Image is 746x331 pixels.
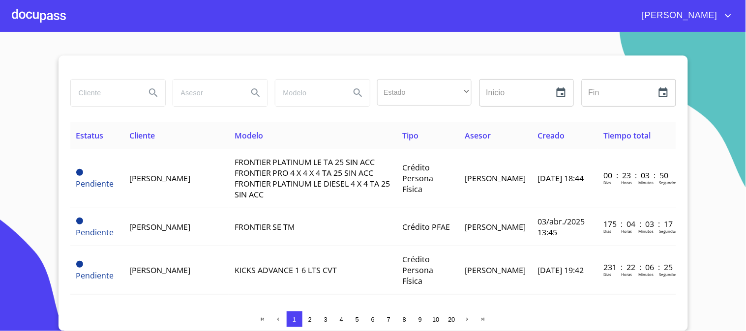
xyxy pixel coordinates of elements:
[465,221,526,232] span: [PERSON_NAME]
[403,316,406,323] span: 8
[173,80,240,106] input: search
[603,228,611,234] p: Dias
[356,316,359,323] span: 5
[603,272,611,277] p: Dias
[324,316,328,323] span: 3
[371,316,375,323] span: 6
[603,262,670,273] p: 231 : 22 : 06 : 25
[402,254,433,286] span: Crédito Persona Física
[638,228,654,234] p: Minutos
[76,218,83,224] span: Pendiente
[350,311,365,327] button: 5
[129,265,190,276] span: [PERSON_NAME]
[538,173,584,184] span: [DATE] 18:44
[71,80,138,106] input: search
[603,180,611,185] p: Dias
[76,178,114,189] span: Pendiente
[340,316,343,323] span: 4
[538,130,565,141] span: Creado
[638,180,654,185] p: Minutos
[365,311,381,327] button: 6
[334,311,350,327] button: 4
[302,311,318,327] button: 2
[621,180,632,185] p: Horas
[76,270,114,281] span: Pendiente
[465,265,526,276] span: [PERSON_NAME]
[397,311,413,327] button: 8
[346,81,370,105] button: Search
[402,162,433,194] span: Crédito Persona Física
[659,180,677,185] p: Segundos
[621,228,632,234] p: Horas
[76,261,83,268] span: Pendiente
[402,130,418,141] span: Tipo
[235,130,263,141] span: Modelo
[293,316,296,323] span: 1
[129,130,155,141] span: Cliente
[76,169,83,176] span: Pendiente
[448,316,455,323] span: 20
[129,221,190,232] span: [PERSON_NAME]
[638,272,654,277] p: Minutos
[287,311,302,327] button: 1
[308,316,312,323] span: 2
[235,265,337,276] span: KICKS ADVANCE 1 6 LTS CVT
[603,130,651,141] span: Tiempo total
[387,316,390,323] span: 7
[444,311,460,327] button: 20
[244,81,268,105] button: Search
[621,272,632,277] p: Horas
[465,130,491,141] span: Asesor
[432,316,439,323] span: 10
[129,173,190,184] span: [PERSON_NAME]
[659,228,677,234] p: Segundos
[235,157,390,200] span: FRONTIER PLATINUM LE TA 25 SIN ACC FRONTIER PRO 4 X 4 X 4 TA 25 SIN ACC FRONTIER PLATINUM LE DIES...
[413,311,428,327] button: 9
[603,219,670,229] p: 175 : 04 : 03 : 17
[142,81,165,105] button: Search
[402,221,450,232] span: Crédito PFAE
[538,265,584,276] span: [DATE] 19:42
[76,130,104,141] span: Estatus
[275,80,342,106] input: search
[235,221,295,232] span: FRONTIER SE TM
[538,216,585,238] span: 03/abr./2025 13:45
[428,311,444,327] button: 10
[418,316,422,323] span: 9
[318,311,334,327] button: 3
[659,272,677,277] p: Segundos
[381,311,397,327] button: 7
[635,8,734,24] button: account of current user
[635,8,722,24] span: [PERSON_NAME]
[76,227,114,238] span: Pendiente
[603,170,670,181] p: 00 : 23 : 03 : 50
[377,79,472,106] div: ​
[465,173,526,184] span: [PERSON_NAME]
